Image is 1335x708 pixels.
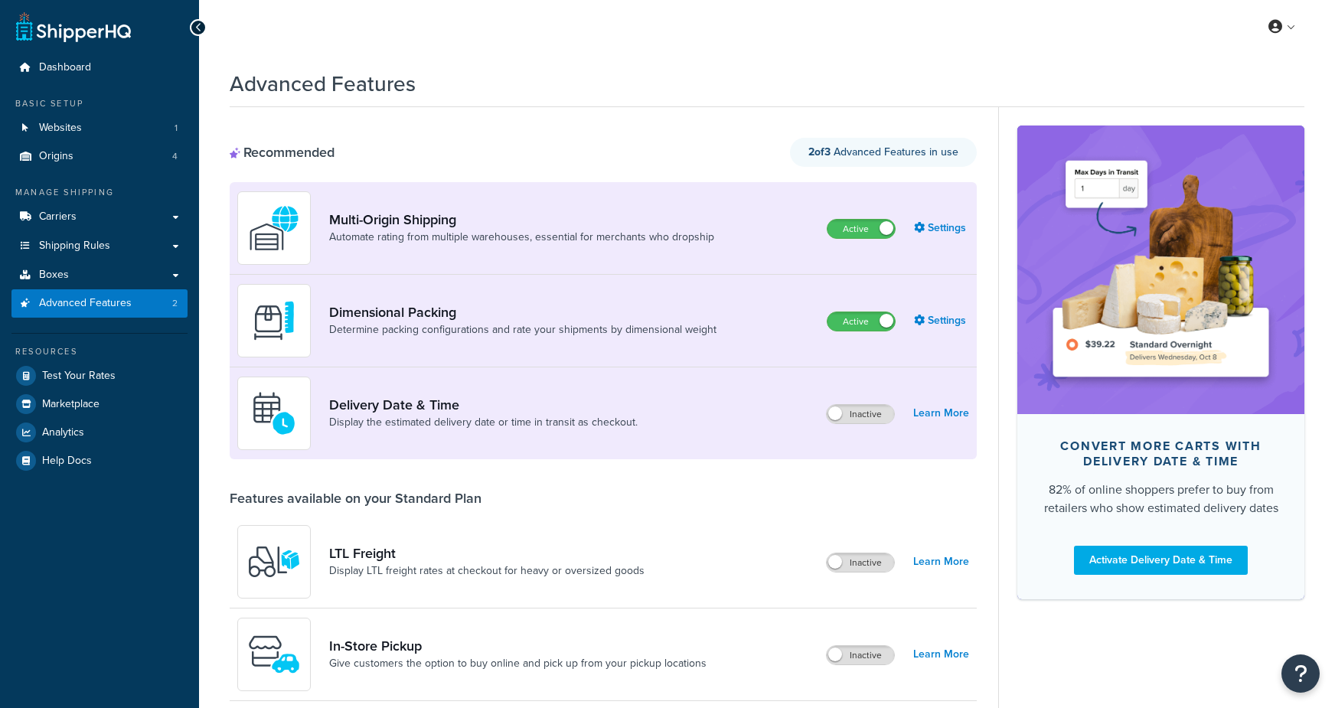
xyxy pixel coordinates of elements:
[808,144,958,160] span: Advanced Features in use
[39,122,82,135] span: Websites
[1281,654,1320,693] button: Open Resource Center
[827,646,894,664] label: Inactive
[11,54,188,82] a: Dashboard
[11,345,188,358] div: Resources
[329,563,645,579] a: Display LTL freight rates at checkout for heavy or oversized goods
[329,545,645,562] a: LTL Freight
[329,396,638,413] a: Delivery Date & Time
[39,150,73,163] span: Origins
[230,490,481,507] div: Features available on your Standard Plan
[247,201,301,255] img: WatD5o0RtDAAAAAElFTkSuQmCC
[42,370,116,383] span: Test Your Rates
[329,230,714,245] a: Automate rating from multiple warehouses, essential for merchants who dropship
[11,114,188,142] li: Websites
[172,150,178,163] span: 4
[827,220,895,238] label: Active
[329,322,716,338] a: Determine packing configurations and rate your shipments by dimensional weight
[913,551,969,573] a: Learn More
[827,312,895,331] label: Active
[247,628,301,681] img: wfgcfpwTIucLEAAAAASUVORK5CYII=
[329,211,714,228] a: Multi-Origin Shipping
[913,403,969,424] a: Learn More
[11,289,188,318] li: Advanced Features
[329,304,716,321] a: Dimensional Packing
[11,261,188,289] a: Boxes
[808,144,831,160] strong: 2 of 3
[247,387,301,440] img: gfkeb5ejjkALwAAAABJRU5ErkJggg==
[914,310,969,331] a: Settings
[329,415,638,430] a: Display the estimated delivery date or time in transit as checkout.
[329,638,707,654] a: In-Store Pickup
[42,455,92,468] span: Help Docs
[11,203,188,231] a: Carriers
[1042,481,1280,517] div: 82% of online shoppers prefer to buy from retailers who show estimated delivery dates
[11,186,188,199] div: Manage Shipping
[11,419,188,446] a: Analytics
[11,232,188,260] a: Shipping Rules
[175,122,178,135] span: 1
[329,656,707,671] a: Give customers the option to buy online and pick up from your pickup locations
[11,362,188,390] a: Test Your Rates
[39,297,132,310] span: Advanced Features
[39,269,69,282] span: Boxes
[11,289,188,318] a: Advanced Features2
[914,217,969,239] a: Settings
[827,405,894,423] label: Inactive
[913,644,969,665] a: Learn More
[11,142,188,171] a: Origins4
[11,142,188,171] li: Origins
[1040,148,1281,390] img: feature-image-ddt-36eae7f7280da8017bfb280eaccd9c446f90b1fe08728e4019434db127062ab4.png
[39,210,77,223] span: Carriers
[42,398,100,411] span: Marketplace
[247,294,301,347] img: DTVBYsAAAAAASUVORK5CYII=
[11,390,188,418] a: Marketplace
[172,297,178,310] span: 2
[1074,546,1248,575] a: Activate Delivery Date & Time
[42,426,84,439] span: Analytics
[11,97,188,110] div: Basic Setup
[11,447,188,475] a: Help Docs
[39,240,110,253] span: Shipping Rules
[230,144,335,161] div: Recommended
[11,114,188,142] a: Websites1
[39,61,91,74] span: Dashboard
[230,69,416,99] h1: Advanced Features
[247,535,301,589] img: y79ZsPf0fXUFUhFXDzUgf+ktZg5F2+ohG75+v3d2s1D9TjoU8PiyCIluIjV41seZevKCRuEjTPPOKHJsQcmKCXGdfprl3L4q7...
[827,553,894,572] label: Inactive
[1042,439,1280,469] div: Convert more carts with delivery date & time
